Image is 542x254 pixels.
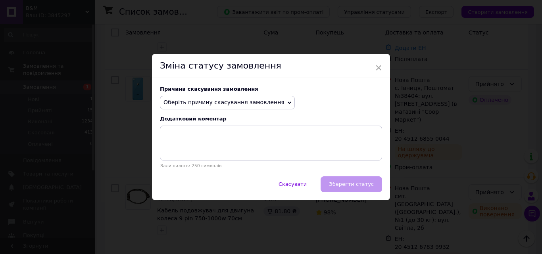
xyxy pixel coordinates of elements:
[160,163,382,168] p: Залишилось: 250 символів
[160,116,382,122] div: Додатковий коментар
[160,86,382,92] div: Причина скасування замовлення
[152,54,390,78] div: Зміна статусу замовлення
[279,181,307,187] span: Скасувати
[375,61,382,74] span: ×
[270,176,315,192] button: Скасувати
[163,99,284,105] span: Оберіть причину скасування замовлення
